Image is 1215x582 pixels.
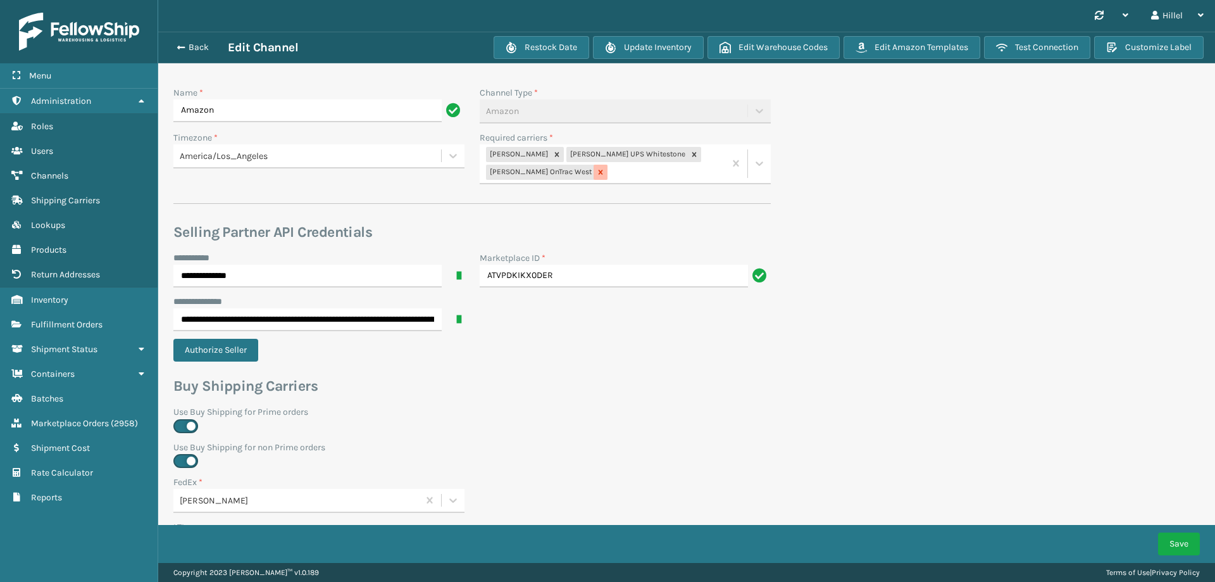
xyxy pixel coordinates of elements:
[173,476,202,489] label: FedEx
[480,131,553,144] label: Required carriers
[173,377,771,396] h3: Buy Shipping Carriers
[480,86,538,99] label: Channel Type
[173,339,258,362] button: Authorize Seller
[173,521,186,534] label: LTL
[173,441,771,454] label: Use Buy Shipping for non Prime orders
[31,467,93,478] span: Rate Calculator
[173,131,218,144] label: Timezone
[486,147,550,162] div: [PERSON_NAME]
[31,319,103,330] span: Fulfillment Orders
[173,405,771,419] label: Use Buy Shipping for Prime orders
[170,42,228,53] button: Back
[180,149,442,163] div: America/Los_Angeles
[1158,533,1200,555] button: Save
[984,36,1090,59] button: Test Connection
[480,251,545,265] label: Marketplace ID
[180,494,420,507] div: [PERSON_NAME]
[31,294,68,305] span: Inventory
[1152,568,1200,577] a: Privacy Policy
[173,563,319,582] p: Copyright 2023 [PERSON_NAME]™ v 1.0.189
[844,36,980,59] button: Edit Amazon Templates
[228,40,298,55] h3: Edit Channel
[593,36,704,59] button: Update Inventory
[566,147,687,162] div: [PERSON_NAME] UPS Whitestone
[31,418,109,429] span: Marketplace Orders
[173,86,203,99] label: Name
[31,443,90,453] span: Shipment Cost
[1106,568,1150,577] a: Terms of Use
[31,344,97,355] span: Shipment Status
[31,220,65,231] span: Lookups
[31,492,62,503] span: Reports
[111,418,138,429] span: ( 2958 )
[31,146,53,156] span: Users
[31,170,68,181] span: Channels
[486,165,594,180] div: [PERSON_NAME] OnTrac West
[19,13,139,51] img: logo
[173,345,266,355] a: Authorize Seller
[31,393,63,404] span: Batches
[31,244,66,255] span: Products
[29,70,51,81] span: Menu
[31,96,91,106] span: Administration
[1094,36,1204,59] button: Customize Label
[31,369,75,379] span: Containers
[494,36,589,59] button: Restock Date
[31,195,100,206] span: Shipping Carriers
[707,36,840,59] button: Edit Warehouse Codes
[31,121,53,132] span: Roles
[1106,563,1200,582] div: |
[173,223,771,242] h3: Selling Partner API Credentials
[31,269,100,280] span: Return Addresses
